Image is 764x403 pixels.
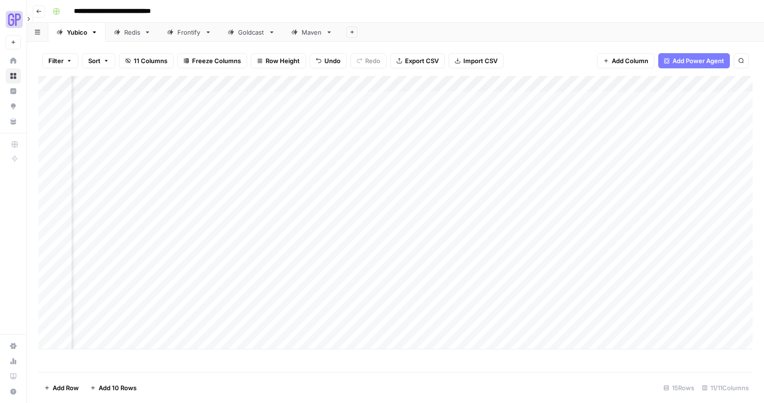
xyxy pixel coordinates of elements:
button: Undo [310,53,347,68]
a: Goldcast [220,23,283,42]
button: Add Power Agent [658,53,730,68]
div: Redis [124,28,140,37]
span: Add Power Agent [672,56,724,66]
span: Redo [365,56,380,66]
button: Export CSV [390,53,445,68]
span: Add Row [53,383,79,393]
a: Insights [6,84,21,99]
a: Frontify [159,23,220,42]
span: Add 10 Rows [99,383,137,393]
a: Maven [283,23,341,42]
span: Sort [88,56,101,66]
button: Freeze Columns [177,53,247,68]
button: Row Height [251,53,306,68]
div: Goldcast [238,28,265,37]
span: Undo [324,56,341,66]
button: Workspace: Growth Plays [6,8,21,31]
button: Import CSV [449,53,504,68]
a: Settings [6,338,21,354]
img: Growth Plays Logo [6,11,23,28]
button: Help + Support [6,384,21,399]
a: Usage [6,354,21,369]
span: Row Height [266,56,300,66]
span: Add Column [612,56,648,66]
button: Redo [350,53,387,68]
div: Frontify [177,28,201,37]
span: Filter [48,56,64,66]
a: Learning Hub [6,369,21,384]
button: Add Column [597,53,654,68]
button: Add Row [38,380,84,395]
a: Home [6,53,21,68]
button: Sort [82,53,115,68]
div: Yubico [67,28,87,37]
a: Redis [106,23,159,42]
a: Your Data [6,114,21,129]
span: Export CSV [405,56,439,66]
span: Import CSV [463,56,497,66]
span: 11 Columns [134,56,167,66]
div: 11/11 Columns [698,380,753,395]
button: Filter [42,53,78,68]
button: Add 10 Rows [84,380,142,395]
a: Browse [6,68,21,84]
a: Yubico [48,23,106,42]
div: Maven [302,28,322,37]
span: Freeze Columns [192,56,241,66]
button: 11 Columns [119,53,174,68]
div: 15 Rows [660,380,698,395]
a: Opportunities [6,99,21,114]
